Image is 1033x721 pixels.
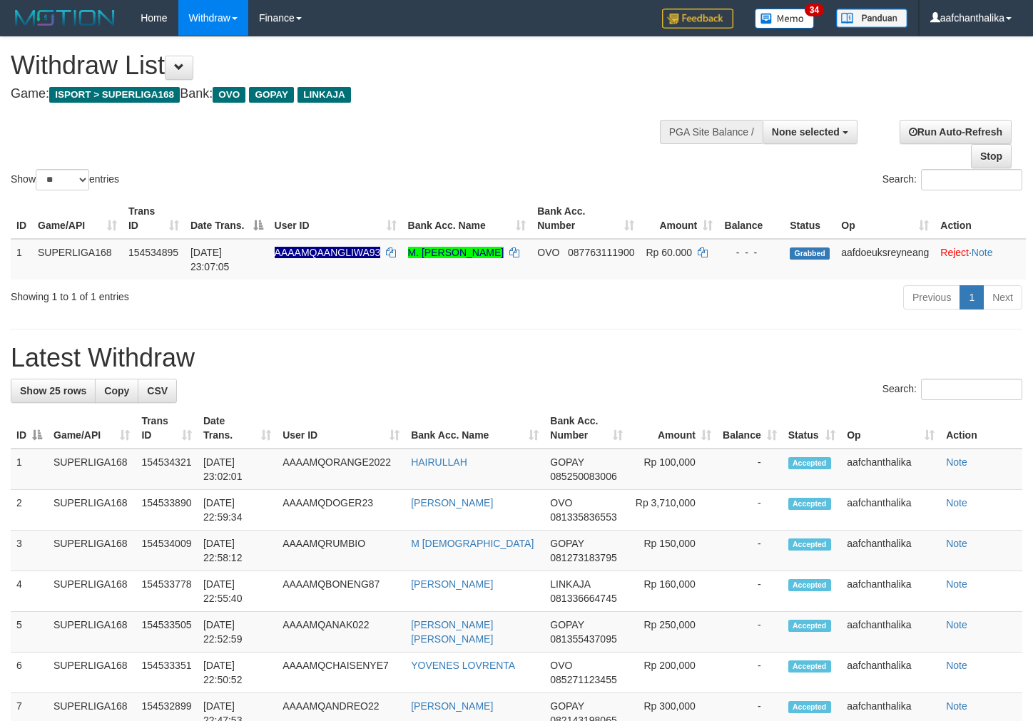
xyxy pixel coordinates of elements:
th: User ID: activate to sort column ascending [269,198,402,239]
span: Rp 60.000 [646,247,692,258]
td: SUPERLIGA168 [32,239,123,280]
a: Note [946,578,967,590]
span: Accepted [788,457,831,469]
td: 1 [11,239,32,280]
th: Date Trans.: activate to sort column ascending [198,408,277,449]
th: Game/API: activate to sort column ascending [32,198,123,239]
td: Rp 250,000 [629,612,717,653]
td: aafchanthalika [841,612,940,653]
td: SUPERLIGA168 [48,490,136,531]
td: SUPERLIGA168 [48,653,136,693]
th: Status: activate to sort column ascending [783,408,841,449]
h1: Withdraw List [11,51,674,80]
span: Accepted [788,620,831,632]
span: 154534895 [128,247,178,258]
label: Show entries [11,169,119,190]
div: PGA Site Balance / [660,120,763,144]
span: OVO [550,497,572,508]
td: [DATE] 22:59:34 [198,490,277,531]
span: CSV [147,385,168,397]
td: 154533778 [136,571,198,612]
input: Search: [921,379,1022,400]
td: aafchanthalika [841,531,940,571]
a: [PERSON_NAME] [411,578,493,590]
a: Note [946,538,967,549]
span: Copy [104,385,129,397]
img: panduan.png [836,9,907,28]
span: Copy 081336664745 to clipboard [550,593,616,604]
td: [DATE] 22:58:12 [198,531,277,571]
div: - - - [724,245,778,260]
span: Accepted [788,498,831,510]
th: Balance: activate to sort column ascending [717,408,783,449]
td: Rp 3,710,000 [629,490,717,531]
td: aafchanthalika [841,571,940,612]
span: LINKAJA [297,87,351,103]
td: SUPERLIGA168 [48,612,136,653]
span: OVO [550,660,572,671]
td: AAAAMQORANGE2022 [277,449,405,490]
span: Accepted [788,579,831,591]
span: Accepted [788,660,831,673]
span: 34 [805,4,824,16]
td: AAAAMQBONENG87 [277,571,405,612]
a: Note [946,497,967,508]
span: [DATE] 23:07:05 [190,247,230,272]
td: AAAAMQANAK022 [277,612,405,653]
span: None selected [772,126,840,138]
a: M. [PERSON_NAME] [408,247,504,258]
a: Note [972,247,993,258]
label: Search: [882,169,1022,190]
td: Rp 160,000 [629,571,717,612]
h4: Game: Bank: [11,87,674,101]
td: 154534321 [136,449,198,490]
td: 154533351 [136,653,198,693]
a: Stop [971,144,1012,168]
th: Op: activate to sort column ascending [841,408,940,449]
td: Rp 200,000 [629,653,717,693]
td: [DATE] 22:55:40 [198,571,277,612]
a: YOVENES LOVRENTA [411,660,515,671]
th: Action [935,198,1026,239]
th: Bank Acc. Number: activate to sort column ascending [544,408,629,449]
td: SUPERLIGA168 [48,449,136,490]
a: HAIRULLAH [411,456,467,468]
a: CSV [138,379,177,403]
td: - [717,490,783,531]
span: GOPAY [550,700,584,712]
th: Trans ID: activate to sort column ascending [136,408,198,449]
td: 1 [11,449,48,490]
td: AAAAMQCHAISENYE7 [277,653,405,693]
span: GOPAY [249,87,294,103]
span: ISPORT > SUPERLIGA168 [49,87,180,103]
td: AAAAMQDOGER23 [277,490,405,531]
td: [DATE] 22:50:52 [198,653,277,693]
span: Accepted [788,538,831,551]
select: Showentries [36,169,89,190]
a: Run Auto-Refresh [900,120,1012,144]
span: LINKAJA [550,578,590,590]
th: Trans ID: activate to sort column ascending [123,198,185,239]
span: Copy 081273183795 to clipboard [550,552,616,563]
td: - [717,612,783,653]
label: Search: [882,379,1022,400]
th: Bank Acc. Number: activate to sort column ascending [531,198,640,239]
a: Reject [940,247,969,258]
td: Rp 150,000 [629,531,717,571]
td: aafchanthalika [841,653,940,693]
span: Nama rekening ada tanda titik/strip, harap diedit [275,247,381,258]
th: Date Trans.: activate to sort column descending [185,198,269,239]
h1: Latest Withdraw [11,344,1022,372]
a: M [DEMOGRAPHIC_DATA] [411,538,534,549]
a: Note [946,619,967,630]
th: Amount: activate to sort column ascending [629,408,717,449]
a: [PERSON_NAME] [411,497,493,508]
input: Search: [921,169,1022,190]
th: User ID: activate to sort column ascending [277,408,405,449]
span: Grabbed [790,247,830,260]
td: SUPERLIGA168 [48,571,136,612]
td: - [717,531,783,571]
button: None selected [763,120,858,144]
td: SUPERLIGA168 [48,531,136,571]
td: [DATE] 23:02:01 [198,449,277,490]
